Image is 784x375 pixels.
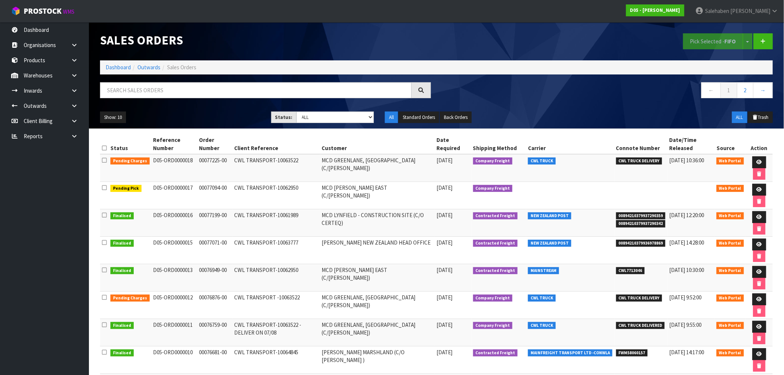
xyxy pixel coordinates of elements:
span: Web Portal [717,240,744,247]
input: Search sales orders [100,82,412,98]
th: Action [746,134,773,154]
strong: FIFO [725,38,736,45]
td: 00077225-00 [197,154,233,182]
span: Company Freight [473,185,513,192]
span: [DATE] 14:28:00 [669,239,704,246]
button: Show: 10 [100,112,126,123]
span: Web Portal [717,157,744,165]
td: D05-ORD0000010 [152,346,197,374]
a: D05 - [PERSON_NAME] [626,4,684,16]
span: CWL TRUCK [528,157,556,165]
span: Web Portal [717,349,744,357]
td: CWL TRANSPORT-10063522 - DELIVER ON 07/08 [233,319,320,346]
td: CWL TRANSPORT-10062950 [233,182,320,209]
strong: D05 - [PERSON_NAME] [630,7,680,13]
span: CWL TRUCK [528,295,556,302]
th: Customer [320,134,435,154]
span: Contracted Freight [473,240,518,247]
span: ProStock [24,6,62,16]
span: Contracted Freight [473,349,518,357]
span: Sales Orders [167,64,196,71]
span: [DATE] 10:36:00 [669,157,704,164]
td: MCD GREENLANE, [GEOGRAPHIC_DATA] (C/[PERSON_NAME]) [320,292,435,319]
th: Date/Time Released [667,134,715,154]
span: Web Portal [717,267,744,275]
button: Trash [748,112,773,123]
span: [DATE] [437,321,453,328]
span: Company Freight [473,295,513,302]
td: D05-ORD0000018 [152,154,197,182]
td: D05-ORD0000013 [152,264,197,292]
span: [DATE] [437,239,453,246]
span: CWL TRUCK DELIVERY [616,295,662,302]
span: [DATE] 14:17:00 [669,349,704,356]
th: Client Reference [233,134,320,154]
span: Company Freight [473,322,513,329]
span: [DATE] 10:30:00 [669,266,704,273]
span: [DATE] [437,184,453,191]
span: Web Portal [717,295,744,302]
td: 00076681-00 [197,346,233,374]
span: Company Freight [473,157,513,165]
span: Finalised [110,240,134,247]
span: [DATE] 12:20:00 [669,212,704,219]
th: Order Number [197,134,233,154]
td: D05-ORD0000016 [152,209,197,237]
td: MCD [PERSON_NAME] EAST (C/[PERSON_NAME]) [320,264,435,292]
td: 00077094-00 [197,182,233,209]
td: CWL TRANSPORT-10062950 [233,264,320,292]
span: CWL TRUCK DELIVERY [616,157,662,165]
button: All [385,112,398,123]
span: 00894210379937290359 [616,212,666,220]
span: Finalised [110,322,134,329]
th: Date Required [435,134,471,154]
span: 00894210379937290342 [616,220,666,228]
span: Finalised [110,349,134,357]
button: Pick Selected -FIFO [683,33,743,49]
th: Reference Number [152,134,197,154]
span: Salehaben [705,7,729,14]
td: MCD GREENLANE, [GEOGRAPHIC_DATA] (C/[PERSON_NAME]) [320,319,435,346]
span: 00894210379936978869 [616,240,666,247]
span: [DATE] [437,349,453,356]
span: [DATE] [437,294,453,301]
nav: Page navigation [442,82,773,100]
span: [DATE] 9:55:00 [669,321,701,328]
td: CWL TRANSPORT-10061989 [233,209,320,237]
td: MCD LYNFIELD - CONSTRUCTION SITE (C/O CERTEQ) [320,209,435,237]
span: [DATE] 9:52:00 [669,294,701,301]
th: Source [715,134,746,154]
span: Pending Pick [110,185,142,192]
span: NEW ZEALAND POST [528,212,571,220]
a: Dashboard [106,64,131,71]
span: Finalised [110,212,134,220]
span: MAINFREIGHT TRANSPORT LTD -CONWLA [528,349,612,357]
td: 00077071-00 [197,237,233,264]
span: [DATE] [437,212,453,219]
span: [DATE] [437,157,453,164]
a: Outwards [137,64,160,71]
span: Contracted Freight [473,267,518,275]
span: Pending Charges [110,295,150,302]
a: 1 [721,82,737,98]
span: Pending Charges [110,157,150,165]
td: D05-ORD0000012 [152,292,197,319]
td: [PERSON_NAME] MARSHLAND (C/O [PERSON_NAME] ) [320,346,435,374]
span: Web Portal [717,322,744,329]
span: NEW ZEALAND POST [528,240,571,247]
a: 2 [737,82,754,98]
td: 00076876-00 [197,292,233,319]
td: MCD [PERSON_NAME] EAST (C/[PERSON_NAME]) [320,182,435,209]
td: MCD GREENLANE, [GEOGRAPHIC_DATA] (C/[PERSON_NAME]) [320,154,435,182]
span: Contracted Freight [473,212,518,220]
td: D05-ORD0000015 [152,237,197,264]
button: Back Orders [440,112,472,123]
span: CWL TRUCK DELIVERED [616,322,665,329]
td: CWL TRANSPORT-10063777 [233,237,320,264]
span: CWL TRUCK [528,322,556,329]
span: FWM58060157 [616,349,648,357]
img: cube-alt.png [11,6,20,16]
strong: Status: [275,114,293,120]
span: Web Portal [717,185,744,192]
td: 00076759-00 [197,319,233,346]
